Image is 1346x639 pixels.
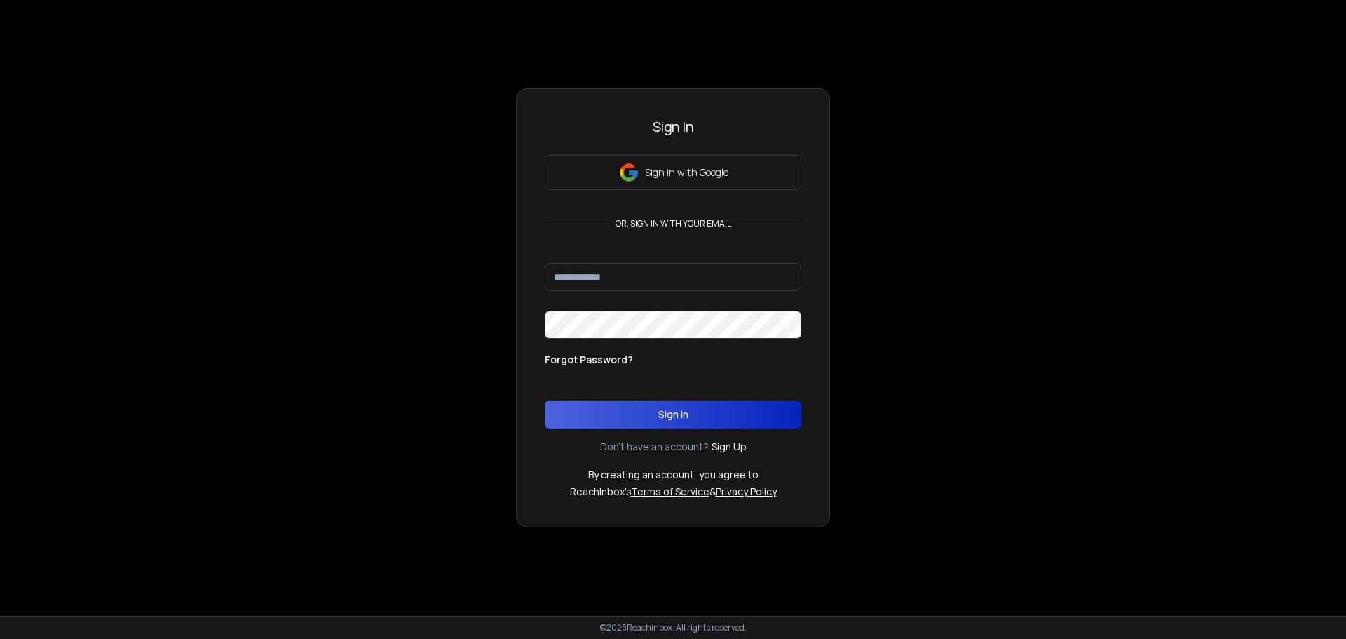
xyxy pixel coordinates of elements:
a: Privacy Policy [716,485,777,498]
p: Forgot Password? [545,353,633,367]
p: By creating an account, you agree to [588,468,759,482]
p: Don't have an account? [600,440,709,454]
p: Sign in with Google [645,166,728,180]
a: Sign Up [712,440,747,454]
button: Sign In [545,401,801,429]
button: Sign in with Google [545,155,801,190]
p: ReachInbox's & [570,485,777,499]
a: Terms of Service [631,485,709,498]
h3: Sign In [545,117,801,137]
p: or, sign in with your email [610,218,737,229]
p: © 2025 Reachinbox. All rights reserved. [600,622,747,633]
